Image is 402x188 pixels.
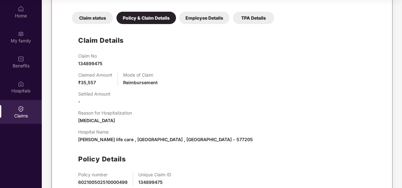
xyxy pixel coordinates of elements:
span: [PERSON_NAME] life care , [GEOGRAPHIC_DATA] , [GEOGRAPHIC_DATA] - 577205 [78,137,253,142]
img: svg+xml;base64,PHN2ZyBpZD0iSG9zcGl0YWxzIiB4bWxucz0iaHR0cDovL3d3dy53My5vcmcvMjAwMC9zdmciIHdpZHRoPS... [18,81,24,87]
p: Unique Claim ID [138,172,171,177]
div: TPA Details [233,12,274,24]
p: Hospital Name [78,129,253,135]
span: [MEDICAL_DATA] [78,118,115,123]
div: Claim status [72,12,113,24]
p: Reason for Hospitalization [78,110,132,116]
img: svg+xml;base64,PHN2ZyB3aWR0aD0iMjAiIGhlaWdodD0iMjAiIHZpZXdCb3g9IjAgMCAyMCAyMCIgZmlsbD0ibm9uZSIgeG... [18,31,24,37]
p: Claimed Amount [78,72,112,78]
p: Claim No [78,53,103,59]
img: svg+xml;base64,PHN2ZyBpZD0iQ2xhaW0iIHhtbG5zPSJodHRwOi8vd3d3LnczLm9yZy8yMDAwL3N2ZyIgd2lkdGg9IjIwIi... [18,106,24,112]
h1: Policy Details [78,154,126,164]
img: svg+xml;base64,PHN2ZyBpZD0iQmVuZWZpdHMiIHhtbG5zPSJodHRwOi8vd3d3LnczLm9yZy8yMDAwL3N2ZyIgd2lkdGg9Ij... [18,56,24,62]
span: - [78,99,80,104]
span: 134899475 [78,61,103,66]
span: 134899475 [138,179,163,185]
p: Policy number [78,172,128,177]
span: Reimbursement [123,80,158,85]
p: Mode of Claim [123,72,158,78]
div: Employee Details [179,12,229,24]
div: Policy & Claim Details [116,12,176,24]
span: ₹35,557 [78,80,96,85]
h1: Claim Details [78,35,124,46]
img: svg+xml;base64,PHN2ZyBpZD0iSG9tZSIgeG1sbnM9Imh0dHA6Ly93d3cudzMub3JnLzIwMDAvc3ZnIiB3aWR0aD0iMjAiIG... [18,6,24,12]
span: 602100502510000499 [78,179,128,185]
p: Settled Amount [78,91,110,97]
